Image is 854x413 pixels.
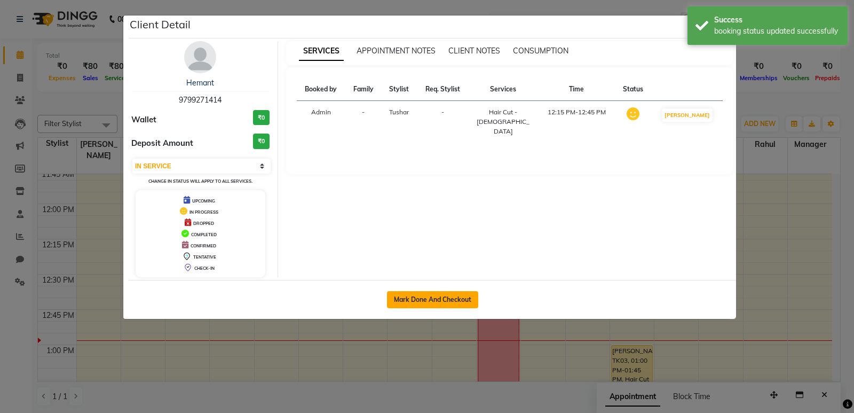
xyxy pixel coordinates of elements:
span: DROPPED [193,221,214,226]
th: Status [615,78,651,101]
span: Wallet [131,114,156,126]
span: CONSUMPTION [513,46,568,56]
th: Services [468,78,538,101]
div: Hair Cut - [DEMOGRAPHIC_DATA] [475,107,532,136]
span: Deposit Amount [131,137,193,150]
th: Time [538,78,615,101]
th: Stylist [381,78,416,101]
div: Success [714,14,840,26]
img: avatar [184,41,216,73]
span: CHECK-IN [194,266,215,271]
td: Admin [297,101,345,143]
span: CLIENT NOTES [448,46,500,56]
span: SERVICES [299,42,344,61]
span: Tushar [389,108,409,116]
h3: ₹0 [253,110,270,126]
a: Hemant [186,78,214,88]
th: Family [345,78,381,101]
button: Mark Done And Checkout [387,291,478,308]
div: booking status updated successfully [714,26,840,37]
td: - [345,101,381,143]
span: IN PROGRESS [189,209,218,215]
th: Booked by [297,78,345,101]
th: Req. Stylist [417,78,469,101]
h5: Client Detail [130,17,191,33]
span: 9799271414 [179,95,222,105]
small: Change in status will apply to all services. [148,178,252,184]
span: TENTATIVE [193,254,216,260]
td: 12:15 PM-12:45 PM [538,101,615,143]
span: CONFIRMED [191,243,216,248]
span: UPCOMING [192,198,215,204]
button: [PERSON_NAME] [662,108,713,122]
h3: ₹0 [253,134,270,149]
span: APPOINTMENT NOTES [357,46,436,56]
span: COMPLETED [191,232,217,237]
td: - [417,101,469,143]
